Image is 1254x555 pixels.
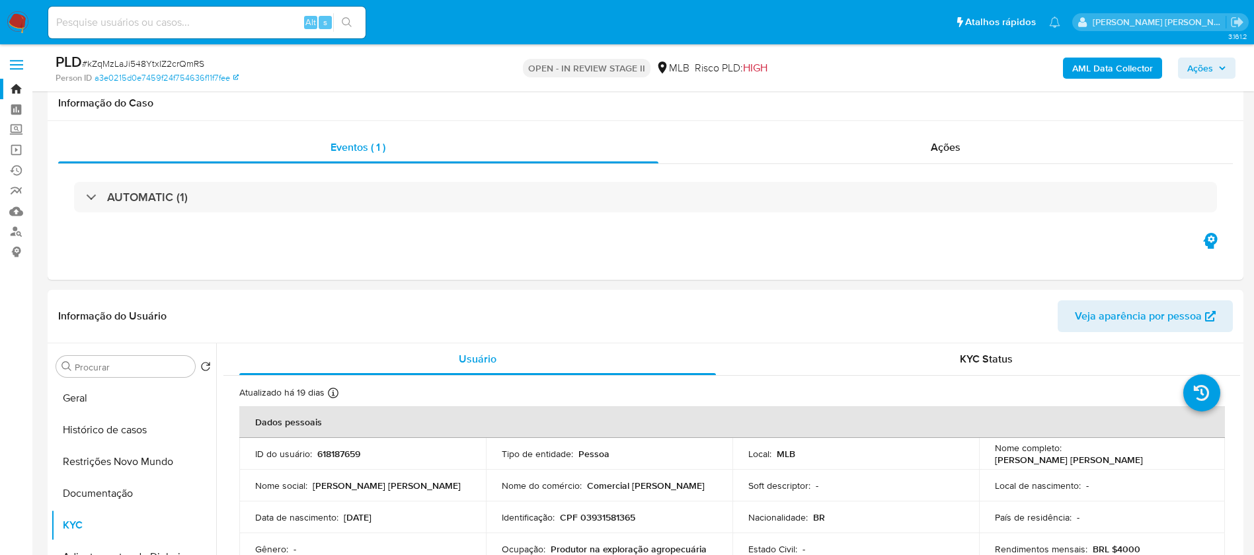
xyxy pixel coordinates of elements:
[313,480,461,491] p: [PERSON_NAME] [PERSON_NAME]
[294,543,296,555] p: -
[1086,480,1089,491] p: -
[58,310,167,323] h1: Informação do Usuário
[816,480,818,491] p: -
[1178,58,1235,79] button: Ações
[578,448,609,460] p: Pessoa
[239,406,1225,438] th: Dados pessoais
[1075,300,1202,332] span: Veja aparência por pessoa
[995,454,1143,466] p: [PERSON_NAME] [PERSON_NAME]
[813,511,825,523] p: BR
[523,59,650,77] p: OPEN - IN REVIEW STAGE II
[551,543,707,555] p: Produtor na exploração agropecuária
[107,190,188,204] h3: AUTOMATIC (1)
[587,480,705,491] p: Comercial [PERSON_NAME]
[317,448,360,460] p: 618187659
[695,61,767,75] span: Risco PLD:
[502,480,582,491] p: Nome do comércio :
[560,511,635,523] p: CPF 03931581365
[656,61,689,75] div: MLB
[51,382,216,414] button: Geral
[1093,16,1226,28] p: renata.fdelgado@mercadopago.com.br
[344,511,372,523] p: [DATE]
[323,16,327,28] span: s
[1049,17,1060,28] a: Notificações
[803,543,805,555] p: -
[58,97,1233,110] h1: Informação do Caso
[255,448,312,460] p: ID do usuário :
[1063,58,1162,79] button: AML Data Collector
[56,72,92,84] b: Person ID
[502,543,545,555] p: Ocupação :
[995,511,1072,523] p: País de residência :
[995,442,1062,454] p: Nome completo :
[331,140,385,155] span: Eventos ( 1 )
[255,543,288,555] p: Gênero :
[748,480,810,491] p: Soft descriptor :
[1058,300,1233,332] button: Veja aparência por pessoa
[48,14,366,31] input: Pesquise usuários ou casos...
[1093,543,1140,555] p: BRL $4000
[95,72,239,84] a: a3e0215d0e7459f24f754636f11f7fee
[239,386,325,399] p: Atualizado há 19 dias
[61,361,72,372] button: Procurar
[1230,15,1244,29] a: Sair
[56,51,82,72] b: PLD
[748,511,808,523] p: Nacionalidade :
[960,351,1013,366] span: KYC Status
[931,140,960,155] span: Ações
[743,60,767,75] span: HIGH
[255,511,338,523] p: Data de nascimento :
[82,57,204,70] span: # kZqMzLaJi548YtxIZ2crQmRS
[502,511,555,523] p: Identificação :
[333,13,360,32] button: search-icon
[51,509,216,541] button: KYC
[459,351,496,366] span: Usuário
[1072,58,1153,79] b: AML Data Collector
[1077,511,1079,523] p: -
[74,182,1217,212] div: AUTOMATIC (1)
[777,448,795,460] p: MLB
[200,361,211,376] button: Retornar ao pedido padrão
[51,414,216,446] button: Histórico de casos
[255,480,307,491] p: Nome social :
[748,543,797,555] p: Estado Civil :
[305,16,316,28] span: Alt
[965,15,1036,29] span: Atalhos rápidos
[502,448,573,460] p: Tipo de entidade :
[75,361,190,373] input: Procurar
[995,480,1081,491] p: Local de nascimento :
[748,448,771,460] p: Local :
[51,478,216,509] button: Documentação
[995,543,1087,555] p: Rendimentos mensais :
[51,446,216,478] button: Restrições Novo Mundo
[1187,58,1213,79] span: Ações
